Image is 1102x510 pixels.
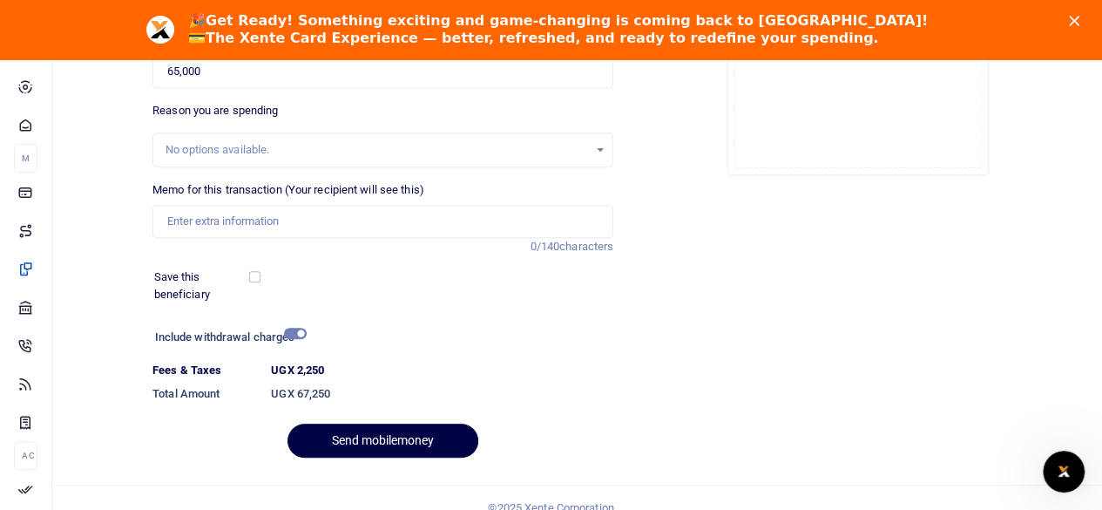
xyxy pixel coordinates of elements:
dt: Fees & Taxes [145,362,264,379]
li: Ac [14,441,37,470]
button: Send mobilemoney [287,424,478,458]
iframe: Intercom live chat [1043,451,1085,493]
b: Get Ready! Something exciting and game-changing is coming back to [GEOGRAPHIC_DATA]! [206,12,928,29]
h6: Include withdrawal charges [155,330,299,344]
div: Close [1069,16,1086,26]
label: Reason you are spending [152,102,278,119]
li: M [14,144,37,173]
div: 🎉 💳 [188,12,928,47]
span: 0/140 [531,240,560,253]
h6: UGX 67,250 [271,387,613,401]
label: Memo for this transaction (Your recipient will see this) [152,181,424,199]
b: The Xente Card Experience — better, refreshed, and ready to redefine your spending. [206,30,878,46]
input: Enter extra information [152,205,613,238]
label: UGX 2,250 [271,362,324,379]
label: Save this beneficiary [154,269,253,303]
div: No options available. [166,141,588,159]
img: Profile image for Aceng [146,16,174,44]
input: UGX [152,55,613,88]
h6: Total Amount [152,387,257,401]
span: characters [559,240,613,253]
